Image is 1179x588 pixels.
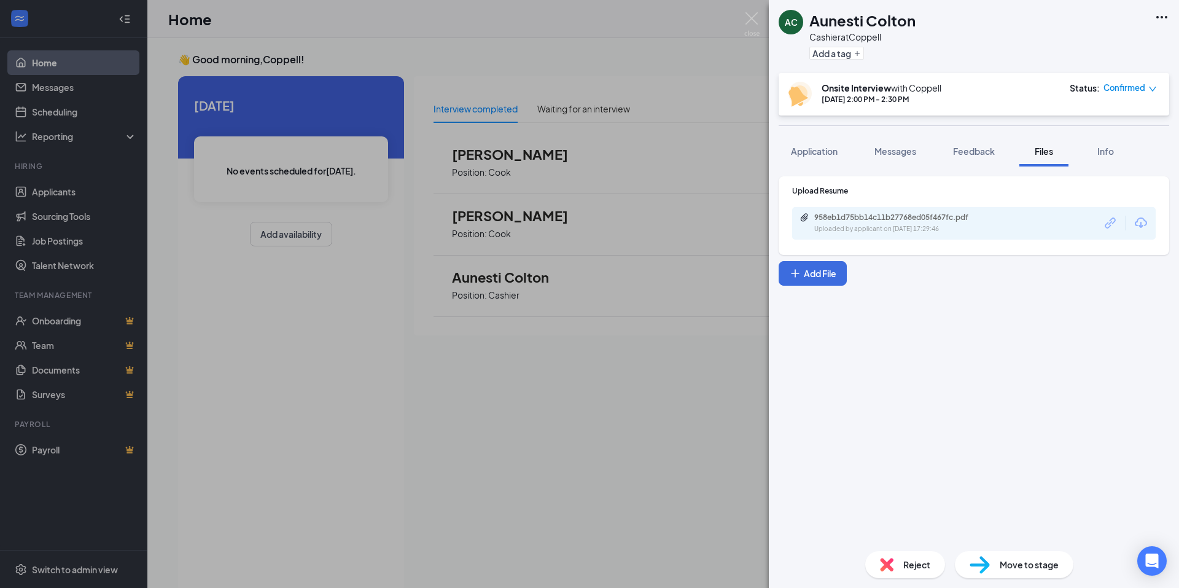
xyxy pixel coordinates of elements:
span: Files [1035,146,1053,157]
div: AC [785,16,798,28]
svg: Link [1103,215,1119,231]
h1: Aunesti Colton [809,10,916,31]
span: Application [791,146,838,157]
a: Paperclip958eb1d75bb14c11b27768ed05f467fc.pdfUploaded by applicant on [DATE] 17:29:46 [800,213,998,234]
svg: Plus [854,50,861,57]
div: Status : [1070,82,1100,94]
span: Messages [874,146,916,157]
b: Onsite Interview [822,82,891,93]
svg: Paperclip [800,213,809,222]
svg: Download [1134,216,1148,230]
div: with Coppell [822,82,941,94]
div: 958eb1d75bb14c11b27768ed05f467fc.pdf [814,213,986,222]
svg: Plus [789,267,801,280]
span: Confirmed [1103,82,1145,94]
div: [DATE] 2:00 PM - 2:30 PM [822,94,941,104]
button: Add FilePlus [779,261,847,286]
div: Upload Resume [792,186,1156,196]
div: Open Intercom Messenger [1137,546,1167,576]
button: PlusAdd a tag [809,47,864,60]
svg: Ellipses [1154,10,1169,25]
div: Uploaded by applicant on [DATE] 17:29:46 [814,224,998,234]
span: Reject [903,558,930,571]
span: down [1148,85,1157,93]
span: Feedback [953,146,995,157]
div: Cashier at Coppell [809,31,916,43]
span: Info [1097,146,1114,157]
span: Move to stage [1000,558,1059,571]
